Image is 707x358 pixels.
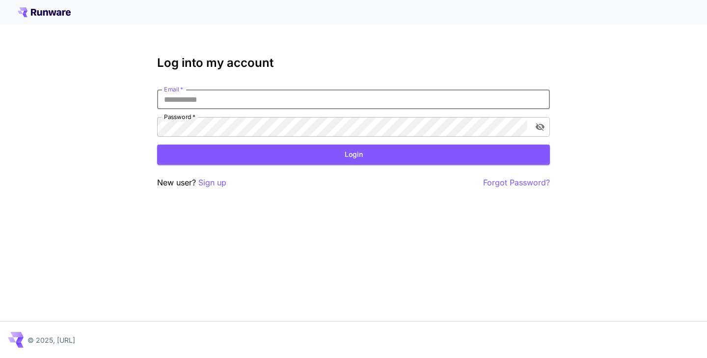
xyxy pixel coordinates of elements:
[27,335,75,345] p: © 2025, [URL]
[157,56,550,70] h3: Log into my account
[483,177,550,189] button: Forgot Password?
[164,85,183,93] label: Email
[198,177,226,189] button: Sign up
[164,113,195,121] label: Password
[531,118,549,136] button: toggle password visibility
[157,145,550,165] button: Login
[157,177,226,189] p: New user?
